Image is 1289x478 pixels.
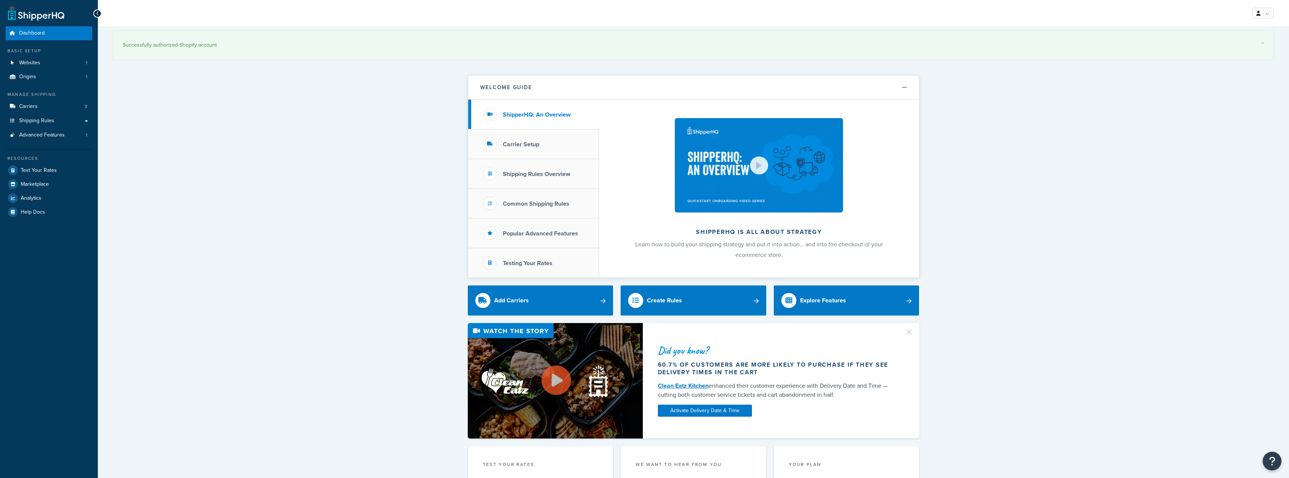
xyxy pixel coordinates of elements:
[503,200,569,207] h3: Common Shipping Rules
[503,260,552,267] h3: Testing Your Rates
[86,132,87,138] span: 1
[6,114,92,128] a: Shipping Rules
[6,164,92,177] a: Test Your Rates
[800,295,846,306] div: Explore Features
[468,76,919,100] button: Welcome Guide
[774,285,919,316] a: Explore Features
[503,141,539,148] h3: Carrier Setup
[675,118,843,212] img: ShipperHQ is all about strategy
[6,128,92,142] li: Advanced Features
[6,128,92,142] a: Advanced Features1
[6,70,92,84] a: Origins1
[658,381,896,399] div: enhanced their customer experience with Delivery Date and Time — cutting both customer service ti...
[21,195,41,202] span: Analytics
[19,118,54,124] span: Shipping Rules
[21,167,57,174] span: Test Your Rates
[6,48,92,54] div: Basic Setup
[789,461,904,470] div: Your Plan
[658,381,709,390] a: Clean Eatz Kitchen
[6,56,92,70] a: Websites1
[86,60,87,66] span: 1
[6,70,92,84] li: Origins
[1261,40,1264,46] a: ×
[468,323,643,439] img: Video thumbnail
[503,111,571,118] h3: ShipperHQ: An Overview
[6,100,92,114] a: Carriers3
[19,132,65,138] span: Advanced Features
[86,74,87,80] span: 1
[619,229,899,235] h2: ShipperHQ is all about strategy
[19,103,38,110] span: Carriers
[6,91,92,98] div: Manage Shipping
[647,295,682,306] div: Create Rules
[635,240,883,259] span: Learn how to build your shipping strategy and put it into action… and into the checkout of your e...
[480,85,532,90] h2: Welcome Guide
[468,285,613,316] a: Add Carriers
[621,285,766,316] a: Create Rules
[21,181,49,188] span: Marketplace
[6,205,92,219] a: Help Docs
[658,345,896,356] div: Did you know?
[658,361,896,376] div: 60.7% of customers are more likely to purchase if they see delivery times in the cart
[503,230,578,237] h3: Popular Advanced Features
[6,26,92,40] a: Dashboard
[503,171,570,178] h3: Shipping Rules Overview
[21,209,45,215] span: Help Docs
[19,74,36,80] span: Origins
[1263,452,1281,470] button: Open Resource Center
[636,461,751,468] p: we want to hear from you
[19,30,45,36] span: Dashboard
[658,405,752,417] a: Activate Delivery Date & Time
[85,103,87,110] span: 3
[494,295,529,306] div: Add Carriers
[6,178,92,191] a: Marketplace
[483,461,598,470] div: Test your rates
[6,191,92,205] a: Analytics
[19,60,40,66] span: Websites
[6,155,92,162] div: Resources
[123,40,1264,50] div: Successfully authorized Shopify account
[6,100,92,114] li: Carriers
[6,56,92,70] li: Websites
